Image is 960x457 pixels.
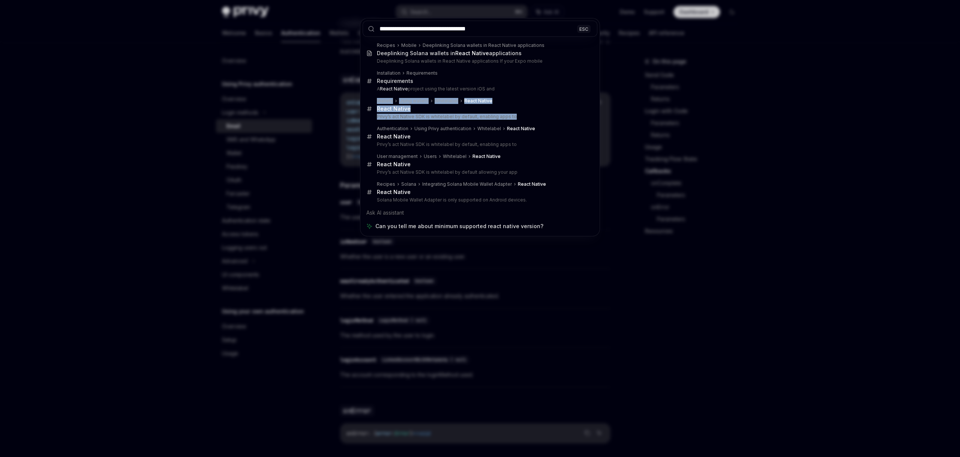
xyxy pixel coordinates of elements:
[377,98,393,104] div: Wallets
[577,25,591,33] div: ESC
[377,42,395,48] div: Recipes
[414,126,471,132] div: Using Privy authentication
[399,98,429,104] div: Using wallets
[380,86,408,92] b: React Native
[363,206,597,219] div: Ask AI assistant
[435,98,458,104] div: Whitelabel
[377,153,418,159] div: User management
[507,126,535,131] b: React Native
[377,86,582,92] p: A project using the latest version iOS and
[377,181,395,187] div: Recipes
[377,141,582,147] p: Privy’s act Native SDK is whitelabel by default, enabling apps to
[423,42,544,48] div: Deeplinking Solana wallets in React Native applications
[377,70,400,76] div: Installation
[377,105,411,112] b: React Native
[406,70,438,76] div: Requirements
[375,222,543,230] span: Can you tell me about minimum supported react native version?
[377,161,411,167] b: React Native
[377,133,411,140] b: React Native
[377,126,408,132] div: Authentication
[424,153,437,159] div: Users
[377,197,582,203] p: Solana Mobile Wallet Adapter is only supported on Android devices.
[443,153,466,159] div: Whitelabel
[455,50,489,56] b: React Native
[477,126,501,132] div: Whitelabel
[377,114,582,120] p: Privy’s act Native SDK is whitelabel by default, enabling apps to
[377,50,522,57] div: Deeplinking Solana wallets in applications
[422,181,512,187] div: Integrating Solana Mobile Wallet Adapter
[377,189,411,195] b: React Native
[377,58,582,64] p: Deeplinking Solana wallets in React Native applications If your Expo mobile
[464,98,492,104] b: React Native
[401,181,416,187] div: Solana
[401,42,417,48] div: Mobile
[377,78,413,84] div: Requirements
[518,181,546,187] b: React Native
[377,169,582,175] p: Privy’s act Native SDK is whitelabel by default allowing your app
[472,153,501,159] b: React Native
